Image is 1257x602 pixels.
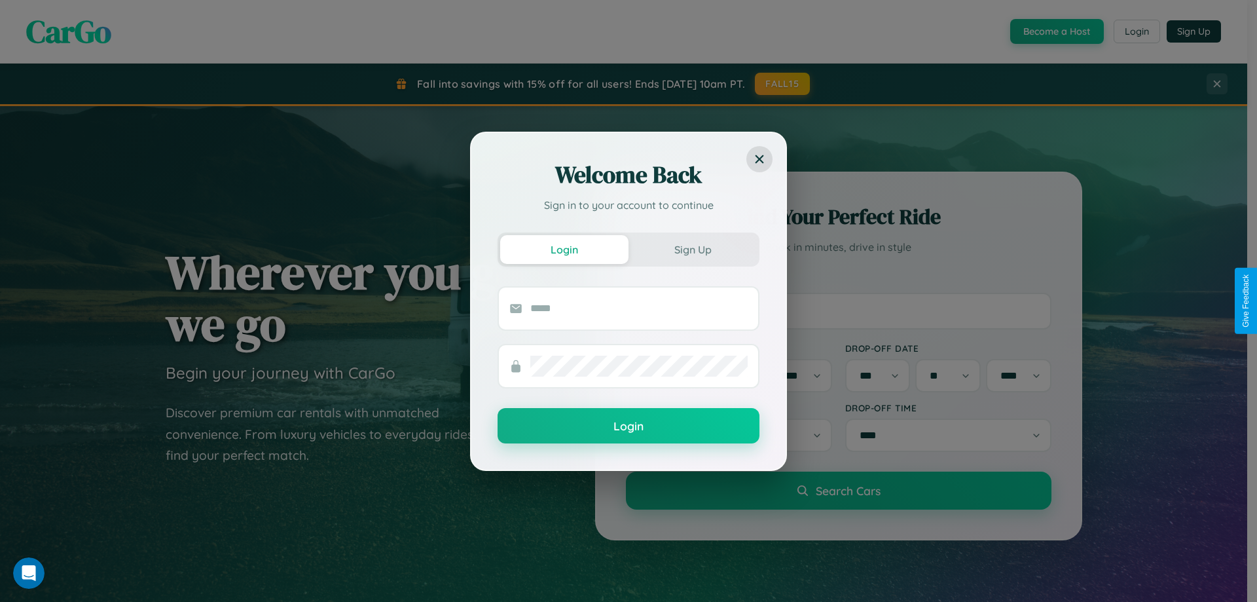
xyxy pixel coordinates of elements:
[1241,274,1250,328] div: Give Feedback
[628,235,757,264] button: Sign Up
[13,557,45,589] iframe: Intercom live chat
[498,408,759,443] button: Login
[498,197,759,213] p: Sign in to your account to continue
[500,235,628,264] button: Login
[498,159,759,191] h2: Welcome Back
